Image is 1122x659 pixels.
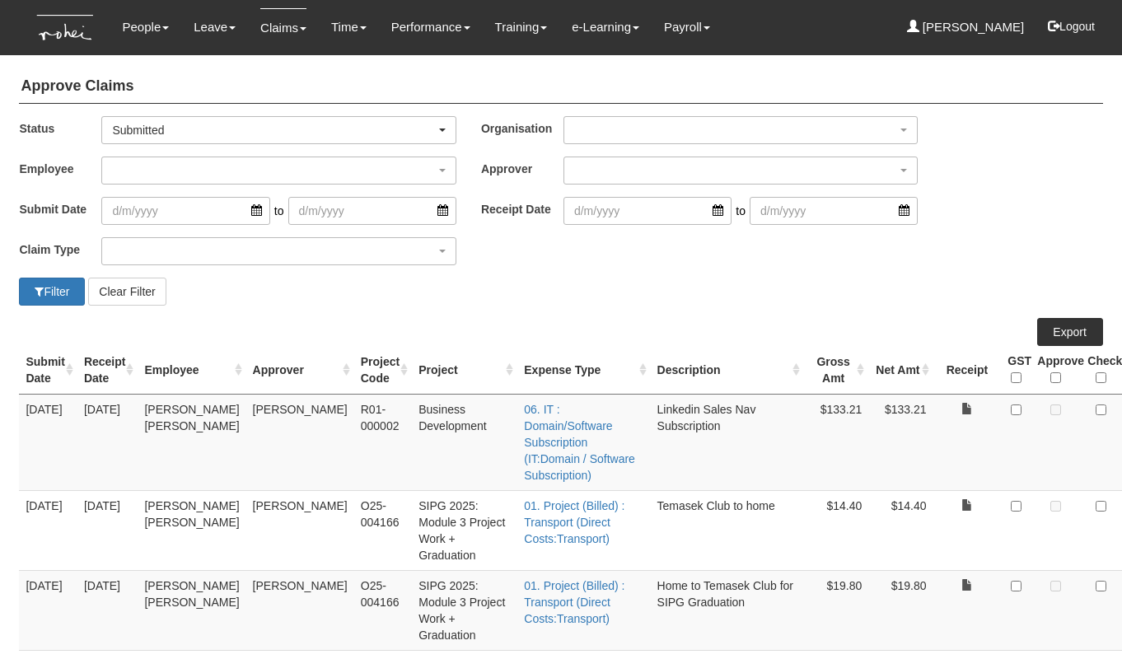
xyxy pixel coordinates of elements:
[138,394,245,490] td: [PERSON_NAME] [PERSON_NAME]
[868,490,933,570] td: $14.40
[123,8,170,46] a: People
[194,8,236,46] a: Leave
[1036,7,1106,46] button: Logout
[19,490,77,570] td: [DATE]
[495,8,548,46] a: Training
[412,570,517,650] td: SIPG 2025: Module 3 Project Work + Graduation
[101,197,269,225] input: d/m/yyyy
[868,570,933,650] td: $19.80
[77,490,138,570] td: [DATE]
[246,490,354,570] td: [PERSON_NAME]
[354,394,412,490] td: R01-000002
[907,8,1025,46] a: [PERSON_NAME]
[1053,593,1106,643] iframe: chat widget
[804,570,868,650] td: $19.80
[246,570,354,650] td: [PERSON_NAME]
[868,346,933,395] th: Net Amt : activate to sort column ascending
[1037,318,1103,346] a: Export
[19,237,101,261] label: Claim Type
[88,278,166,306] button: Clear Filter
[804,346,868,395] th: Gross Amt : activate to sort column ascending
[19,116,101,140] label: Status
[412,490,517,570] td: SIPG 2025: Module 3 Project Work + Graduation
[246,346,354,395] th: Approver : activate to sort column ascending
[19,70,1102,104] h4: Approve Claims
[651,570,804,650] td: Home to Temasek Club for SIPG Graduation
[804,394,868,490] td: $133.21
[19,278,85,306] button: Filter
[270,197,288,225] span: to
[19,197,101,221] label: Submit Date
[651,346,804,395] th: Description : activate to sort column ascending
[19,570,77,650] td: [DATE]
[260,8,306,47] a: Claims
[19,394,77,490] td: [DATE]
[138,490,245,570] td: [PERSON_NAME] [PERSON_NAME]
[354,490,412,570] td: O25-004166
[651,394,804,490] td: Linkedin Sales Nav Subscription
[77,394,138,490] td: [DATE]
[354,346,412,395] th: Project Code : activate to sort column ascending
[112,122,435,138] div: Submitted
[1081,346,1121,395] th: Check
[664,8,710,46] a: Payroll
[331,8,367,46] a: Time
[524,579,624,625] a: 01. Project (Billed) : Transport (Direct Costs:Transport)
[19,157,101,180] label: Employee
[354,570,412,650] td: O25-004166
[750,197,918,225] input: d/m/yyyy
[391,8,470,46] a: Performance
[101,116,456,144] button: Submitted
[19,346,77,395] th: Submit Date : activate to sort column ascending
[524,499,624,545] a: 01. Project (Billed) : Transport (Direct Costs:Transport)
[517,346,650,395] th: Expense Type : activate to sort column ascending
[563,197,732,225] input: d/m/yyyy
[572,8,639,46] a: e-Learning
[77,570,138,650] td: [DATE]
[481,197,563,221] label: Receipt Date
[246,394,354,490] td: [PERSON_NAME]
[481,116,563,140] label: Organisation
[1031,346,1081,395] th: Approve
[804,490,868,570] td: $14.40
[481,157,563,180] label: Approver
[412,394,517,490] td: Business Development
[1001,346,1031,395] th: GST
[524,403,635,482] a: 06. IT : Domain/Software Subscription (IT:Domain / Software Subscription)
[732,197,750,225] span: to
[651,490,804,570] td: Temasek Club to home
[412,346,517,395] th: Project : activate to sort column ascending
[138,570,245,650] td: [PERSON_NAME] [PERSON_NAME]
[77,346,138,395] th: Receipt Date : activate to sort column ascending
[868,394,933,490] td: $133.21
[288,197,456,225] input: d/m/yyyy
[138,346,245,395] th: Employee : activate to sort column ascending
[933,346,1002,395] th: Receipt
